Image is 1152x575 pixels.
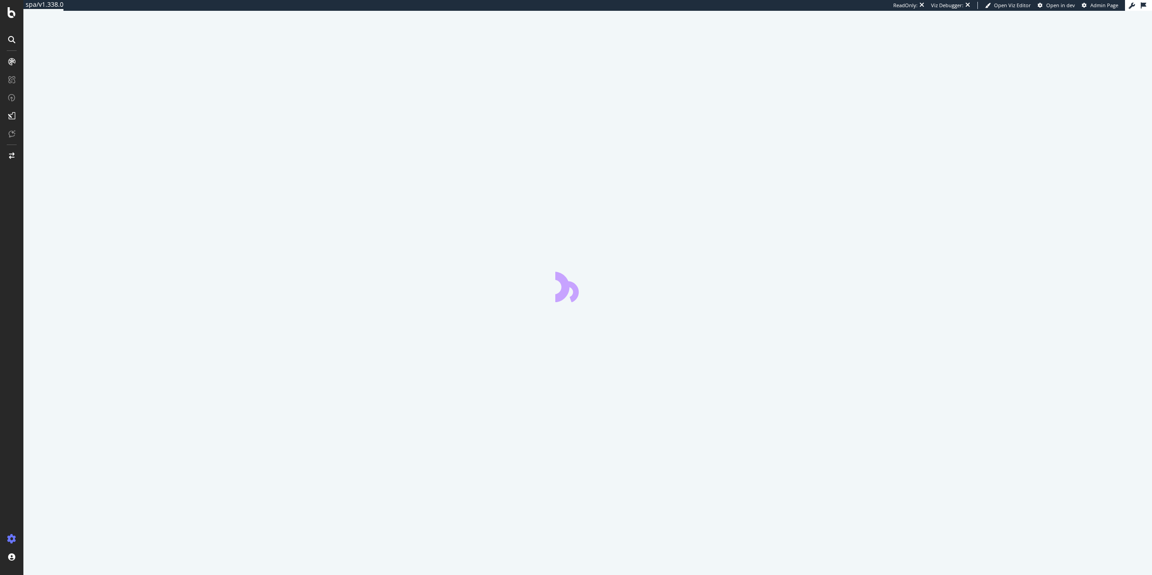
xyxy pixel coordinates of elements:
[931,2,963,9] div: Viz Debugger:
[1082,2,1118,9] a: Admin Page
[893,2,918,9] div: ReadOnly:
[1038,2,1075,9] a: Open in dev
[994,2,1031,9] span: Open Viz Editor
[1046,2,1075,9] span: Open in dev
[985,2,1031,9] a: Open Viz Editor
[555,270,620,302] div: animation
[1090,2,1118,9] span: Admin Page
